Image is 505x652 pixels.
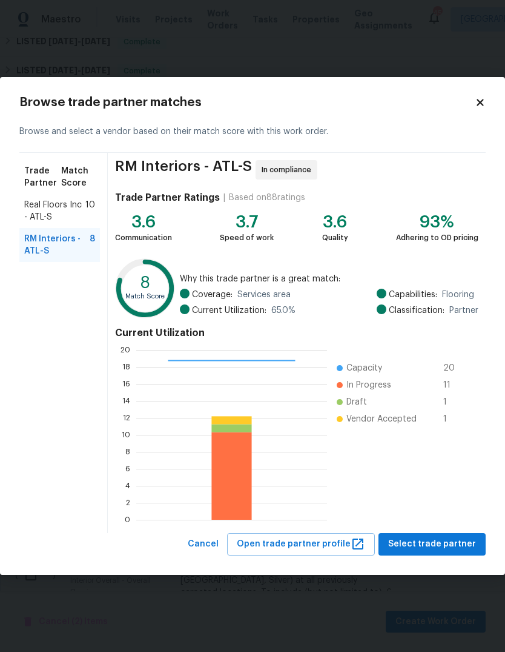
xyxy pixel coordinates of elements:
h4: Trade Partner Ratings [115,192,220,204]
span: 10 [85,199,95,223]
button: Cancel [183,533,223,556]
span: Open trade partner profile [237,537,365,552]
div: | [220,192,229,204]
div: 3.6 [115,216,172,228]
span: Why this trade partner is a great match: [180,273,478,285]
text: 12 [123,414,130,422]
button: Open trade partner profile [227,533,375,556]
span: 20 [443,362,463,374]
text: 16 [122,380,130,388]
span: Vendor Accepted [346,413,417,425]
div: Quality [322,232,348,244]
div: 3.6 [322,216,348,228]
text: 8 [140,275,150,292]
text: 14 [122,397,130,405]
span: 65.0 % [271,304,295,317]
div: Based on 88 ratings [229,192,305,204]
span: RM Interiors - ATL-S [115,160,252,180]
span: 1 [443,396,463,408]
span: Select trade partner [388,537,476,552]
span: Capabilities: [389,289,437,301]
div: 3.7 [220,216,274,228]
span: Match Score [61,165,95,189]
text: 10 [122,431,130,439]
h2: Browse trade partner matches [19,96,475,109]
span: Partner [449,304,478,317]
span: RM Interiors - ATL-S [24,233,90,257]
span: Coverage: [192,289,233,301]
div: Browse and select a vendor based on their match score with this work order. [19,111,486,153]
div: Speed of work [220,232,274,244]
span: Flooring [442,289,474,301]
span: Draft [346,396,367,408]
span: Trade Partner [24,165,61,189]
span: In compliance [262,164,316,176]
span: Capacity [346,362,382,374]
span: Cancel [188,537,219,552]
text: 18 [122,363,130,371]
span: Real Floors Inc - ATL-S [24,199,85,223]
div: Adhering to OD pricing [396,232,478,244]
text: 8 [125,448,130,455]
text: 2 [126,499,130,506]
div: Communication [115,232,172,244]
text: Match Score [125,293,165,300]
button: Select trade partner [378,533,486,556]
text: 6 [125,465,130,472]
div: 93% [396,216,478,228]
span: 8 [90,233,95,257]
span: 1 [443,413,463,425]
span: 11 [443,379,463,391]
text: 20 [120,346,130,354]
text: 0 [125,516,130,523]
h4: Current Utilization [115,327,478,339]
span: In Progress [346,379,391,391]
span: Current Utilization: [192,304,266,317]
span: Classification: [389,304,444,317]
span: Services area [237,289,291,301]
text: 4 [125,482,130,489]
